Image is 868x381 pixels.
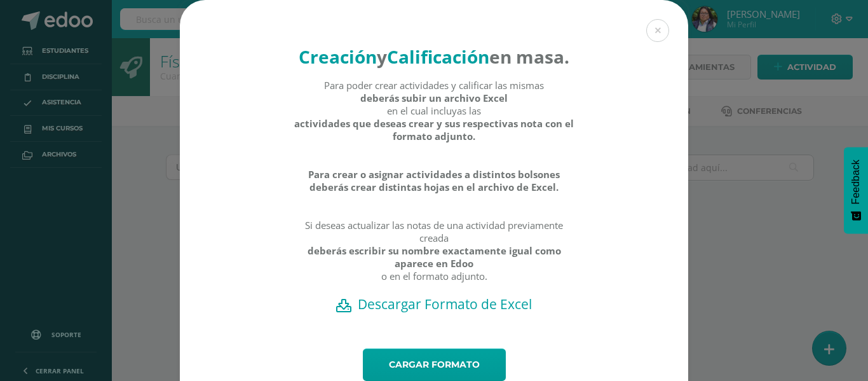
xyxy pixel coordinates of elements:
h4: en masa. [294,45,575,69]
button: Close (Esc) [646,19,669,42]
button: Feedback - Mostrar encuesta [844,147,868,233]
a: Descargar Formato de Excel [202,295,666,313]
strong: deberás escribir su nombre exactamente igual como aparece en Edoo [294,244,575,270]
strong: Calificación [387,45,489,69]
strong: Para crear o asignar actividades a distintos bolsones deberás crear distintas hojas en el archivo... [294,168,575,193]
strong: deberás subir un archivo Excel [360,92,508,104]
strong: actividades que deseas crear y sus respectivas nota con el formato adjunto. [294,117,575,142]
div: Para poder crear actividades y calificar las mismas en el cual incluyas las Si deseas actualizar ... [294,79,575,295]
strong: Creación [299,45,377,69]
span: Feedback [850,160,862,204]
a: Cargar formato [363,349,506,381]
strong: y [377,45,387,69]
